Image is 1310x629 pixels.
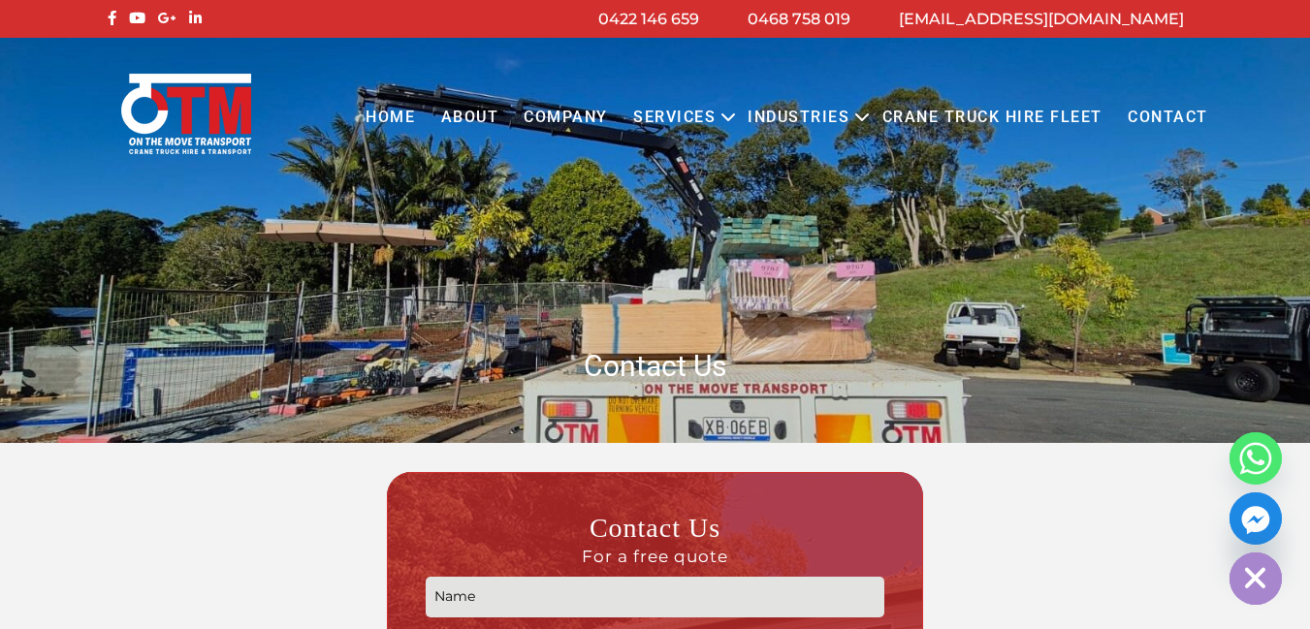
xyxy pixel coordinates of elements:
[598,10,699,28] a: 0422 146 659
[869,91,1114,144] a: Crane Truck Hire Fleet
[1230,492,1282,545] a: Facebook_Messenger
[428,91,511,144] a: About
[1230,432,1282,485] a: Whatsapp
[426,577,884,618] input: Name
[621,91,728,144] a: Services
[899,10,1184,28] a: [EMAIL_ADDRESS][DOMAIN_NAME]
[117,72,255,156] img: Otmtransport
[748,10,850,28] a: 0468 758 019
[1115,91,1221,144] a: Contact
[426,546,884,567] span: For a free quote
[103,347,1208,385] h1: Contact Us
[735,91,862,144] a: Industries
[353,91,428,144] a: Home
[511,91,621,144] a: COMPANY
[426,511,884,567] h3: Contact Us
